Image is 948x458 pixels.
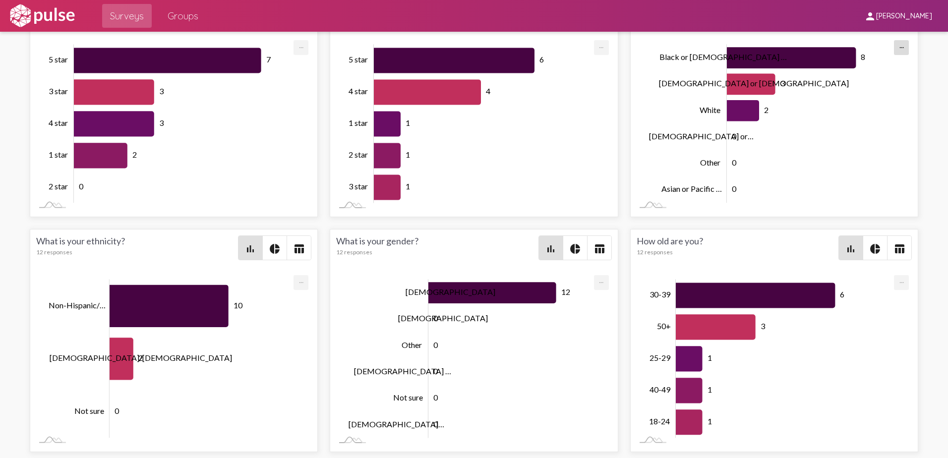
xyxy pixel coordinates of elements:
a: Groups [160,4,206,28]
mat-icon: bar_chart [244,243,256,255]
tspan: 3 star [49,86,68,96]
g: Series [428,282,556,435]
tspan: 50+ [657,321,671,331]
tspan: 1 [406,150,410,159]
a: Export [Press ENTER or use arrow keys to navigate] [294,40,308,50]
div: What is your gender? [336,235,538,260]
tspan: 6 [539,55,544,64]
tspan: 25-29 [650,353,671,362]
tspan: 1 [707,353,711,362]
div: 12 responses [336,248,538,256]
tspan: 1 [406,181,410,191]
tspan: 6 [840,289,844,299]
tspan: 0 [115,406,119,415]
tspan: 3 star [349,181,368,191]
tspan: 1 [406,118,410,127]
a: Export [Press ENTER or use arrow keys to navigate] [294,275,308,285]
tspan: [DEMOGRAPHIC_DATA]/[DEMOGRAPHIC_DATA] [50,353,232,362]
tspan: [DEMOGRAPHIC_DATA] [398,313,488,323]
span: Surveys [110,7,144,25]
tspan: [DEMOGRAPHIC_DATA] or [DEMOGRAPHIC_DATA] [659,78,849,88]
tspan: 30-39 [650,289,671,299]
tspan: White [700,105,720,114]
img: white-logo.svg [8,3,76,28]
tspan: 7 [266,55,271,64]
tspan: 0 [732,184,737,193]
tspan: 3 [159,118,164,127]
tspan: Non-Hispanic/… [49,300,106,309]
g: Series [74,48,261,200]
button: [PERSON_NAME] [856,6,940,25]
a: Surveys [102,4,152,28]
tspan: 3 [159,86,164,96]
mat-icon: table_chart [593,243,605,255]
a: Export [Press ENTER or use arrow keys to navigate] [894,40,909,50]
tspan: 0 [433,340,438,349]
tspan: 2 star [49,181,68,191]
g: Series [374,48,534,200]
tspan: 4 star [349,86,368,96]
g: Chart [49,279,296,438]
g: Series [110,285,229,433]
mat-icon: pie_chart [869,243,881,255]
tspan: Other [700,158,720,167]
tspan: Black or [DEMOGRAPHIC_DATA] … [659,52,787,61]
tspan: Not sure [393,393,423,402]
tspan: 2 [132,150,137,159]
div: 12 responses [36,248,238,256]
g: Chart [49,44,296,203]
tspan: 5 star [349,55,368,64]
div: 12 responses [637,248,838,256]
tspan: 0 [732,158,737,167]
tspan: 18-24 [649,416,670,426]
g: Chart [349,44,595,203]
mat-icon: table_chart [893,243,905,255]
tspan: [DEMOGRAPHIC_DATA]… [349,419,444,428]
tspan: 2 [764,105,769,114]
tspan: 0 [79,181,84,191]
g: Series [727,47,856,200]
mat-icon: pie_chart [569,243,581,255]
button: Table view [888,236,911,260]
button: Table view [588,236,611,260]
a: Export [Press ENTER or use arrow keys to navigate] [594,40,609,50]
div: What is your ethnicity? [36,235,238,260]
mat-icon: bar_chart [845,243,857,255]
tspan: 4 [486,86,490,96]
a: Export [Press ENTER or use arrow keys to navigate] [594,275,609,285]
tspan: Not sure [74,406,104,415]
tspan: 10 [234,300,243,309]
tspan: [DEMOGRAPHIC_DATA] … [354,366,451,376]
mat-icon: person [864,10,876,22]
tspan: 1 [707,385,711,394]
div: How old are you? [637,235,838,260]
button: Pie style chart [863,236,887,260]
tspan: [DEMOGRAPHIC_DATA] [406,287,495,296]
tspan: 1 star [349,118,368,127]
button: Bar chart [238,236,262,260]
tspan: 8 [861,52,866,61]
button: Pie style chart [263,236,287,260]
mat-icon: pie_chart [269,243,281,255]
tspan: Asian or Pacific … [661,184,722,193]
span: Groups [168,7,198,25]
g: Chart [649,279,896,438]
g: Series [676,283,835,435]
g: Chart [349,279,595,438]
tspan: 4 star [49,118,68,127]
tspan: 2 star [349,150,368,159]
g: Chart [649,44,896,203]
button: Table view [287,236,311,260]
tspan: [DEMOGRAPHIC_DATA] or… [649,131,754,141]
mat-icon: bar_chart [545,243,557,255]
tspan: 12 [561,287,570,296]
button: Bar chart [539,236,563,260]
tspan: 0 [433,393,438,402]
a: Export [Press ENTER or use arrow keys to navigate] [894,275,909,285]
button: Pie style chart [563,236,587,260]
tspan: 3 [761,321,766,331]
tspan: 5 star [49,55,68,64]
mat-icon: table_chart [293,243,305,255]
span: [PERSON_NAME] [876,12,932,21]
tspan: 1 star [49,150,68,159]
